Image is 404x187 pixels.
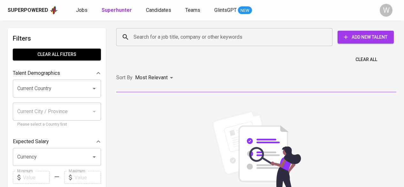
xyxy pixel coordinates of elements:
img: app logo [50,5,58,15]
b: Superhunter [102,7,132,13]
div: Most Relevant [135,72,175,84]
a: Teams [185,6,202,14]
p: Talent Demographics [13,69,60,77]
p: Most Relevant [135,74,168,82]
span: NEW [238,7,252,14]
div: Talent Demographics [13,67,101,80]
input: Value [74,171,101,184]
a: Superhunter [102,6,133,14]
button: Clear All [353,54,380,66]
span: Clear All filters [18,51,96,58]
h6: Filters [13,33,101,43]
span: Jobs [76,7,88,13]
span: Clear All [355,56,377,64]
a: Candidates [146,6,172,14]
div: W [380,4,393,17]
div: Expected Salary [13,135,101,148]
button: Add New Talent [338,31,394,43]
a: Superpoweredapp logo [8,5,58,15]
p: Sort By [116,74,133,82]
input: Value [23,171,50,184]
div: Superpowered [8,7,48,14]
span: Add New Talent [343,33,389,41]
span: GlintsGPT [214,7,237,13]
span: Candidates [146,7,171,13]
span: Teams [185,7,200,13]
button: Open [90,152,99,161]
button: Clear All filters [13,49,101,60]
a: GlintsGPT NEW [214,6,252,14]
a: Jobs [76,6,89,14]
button: Open [90,84,99,93]
p: Please select a Country first [17,121,96,128]
p: Expected Salary [13,138,49,145]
